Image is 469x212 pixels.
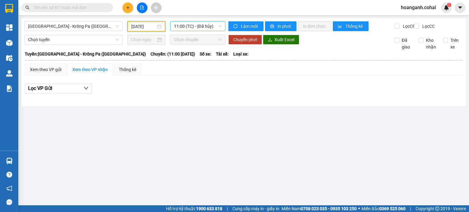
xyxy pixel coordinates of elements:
span: In phơi [278,23,292,30]
span: | [227,205,228,212]
span: Hỗ trợ kỹ thuật: [166,205,222,212]
span: question-circle [6,172,12,178]
button: bar-chartThống kê [333,21,369,31]
span: sync [233,24,238,29]
strong: 0369 525 060 [379,206,405,211]
span: 11:00 (TC) - (Đã hủy) [174,22,222,31]
button: Lọc VP Gửi [25,84,92,93]
span: aim [154,5,158,10]
button: In đơn chọn [298,21,331,31]
img: warehouse-icon [6,40,13,46]
img: warehouse-icon [6,55,13,61]
span: Miền Nam [282,205,357,212]
strong: 0708 023 035 - 0935 103 250 [301,206,357,211]
span: Lọc CC [420,23,436,30]
span: Cung cấp máy in - giấy in: [232,205,280,212]
img: logo-vxr [5,4,13,13]
span: down [84,86,89,91]
span: bar-chart [338,24,343,29]
span: Đã giao [399,37,414,50]
button: aim [151,2,162,13]
span: Loại xe: [233,51,249,57]
button: syncLàm mới [228,21,264,31]
span: ⚪️ [358,207,360,210]
span: Làm mới [241,23,259,30]
input: Tìm tên, số ĐT hoặc mã đơn [34,4,106,11]
img: warehouse-icon [6,70,13,77]
span: printer [270,24,275,29]
span: | [410,205,411,212]
b: Tuyến: [GEOGRAPHIC_DATA] - Krông Pa ([GEOGRAPHIC_DATA]) [25,52,146,56]
sup: 1 [447,3,451,7]
span: message [6,199,12,205]
button: downloadXuất Excel [263,35,299,45]
button: printerIn phơi [265,21,296,31]
img: dashboard-icon [6,24,13,31]
div: Xem theo VP nhận [72,66,108,73]
span: notification [6,185,12,191]
span: Trên xe [448,37,463,50]
span: Chuyến: (11:00 [DATE]) [151,51,195,57]
button: file-add [137,2,147,13]
span: Chọn tuyến [28,35,119,44]
span: file-add [140,5,144,10]
input: Chọn ngày [131,36,156,43]
strong: 1900 633 818 [196,206,222,211]
span: Thống kê [345,23,364,30]
span: Chọn chuyến [174,35,222,44]
span: plus [126,5,130,10]
button: caret-down [455,2,465,13]
img: solution-icon [6,85,13,92]
div: Xem theo VP gửi [30,66,61,73]
button: plus [122,2,133,13]
span: Lọc CR [400,23,416,30]
span: hoanganh.cohai [396,4,441,11]
img: icon-new-feature [444,5,449,10]
span: Lọc VP Gửi [28,84,52,92]
span: search [25,5,30,10]
span: Sài Gòn - Krông Pa (Uar) [28,22,119,31]
img: warehouse-icon [6,158,13,164]
button: Chuyển phơi [228,35,262,45]
span: caret-down [457,5,463,10]
span: Số xe: [200,51,211,57]
div: Thống kê [119,66,136,73]
input: 11/08/2025 [131,23,156,30]
span: 1 [448,3,450,7]
span: Kho nhận [424,37,438,50]
span: Miền Bắc [362,205,405,212]
span: copyright [435,207,439,211]
span: Tài xế: [216,51,229,57]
